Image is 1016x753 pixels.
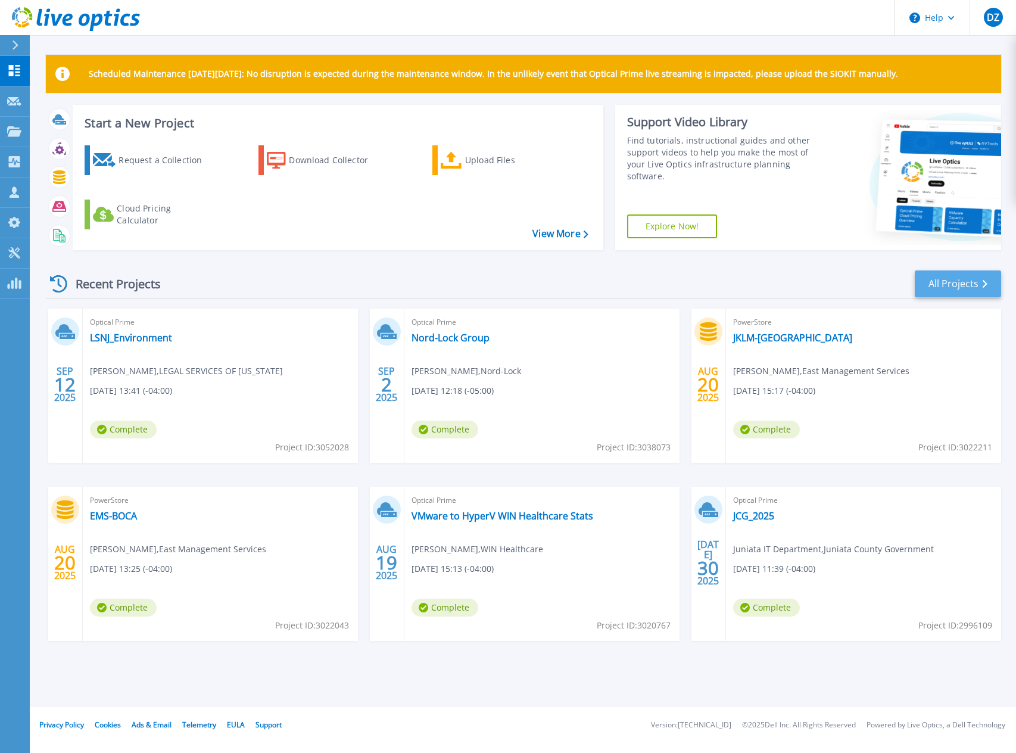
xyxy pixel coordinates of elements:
a: Privacy Policy [39,720,84,730]
span: [DATE] 11:39 (-04:00) [733,562,815,575]
span: [DATE] 15:17 (-04:00) [733,384,815,397]
a: Nord-Lock Group [412,332,490,344]
div: Upload Files [465,148,560,172]
span: Complete [90,421,157,438]
p: Scheduled Maintenance [DATE][DATE]: No disruption is expected during the maintenance window. In t... [89,69,898,79]
span: Project ID: 2996109 [918,619,992,632]
div: AUG 2025 [54,541,76,584]
span: [PERSON_NAME] , LEGAL SERVICES OF [US_STATE] [90,365,283,378]
li: Version: [TECHNICAL_ID] [651,721,731,729]
a: EMS-BOCA [90,510,137,522]
span: Project ID: 3022211 [918,441,992,454]
span: [DATE] 15:13 (-04:00) [412,562,494,575]
span: 20 [697,379,719,390]
span: [DATE] 12:18 (-05:00) [412,384,494,397]
li: © 2025 Dell Inc. All Rights Reserved [742,721,856,729]
a: Cloud Pricing Calculator [85,200,217,229]
span: [DATE] 13:25 (-04:00) [90,562,172,575]
span: [PERSON_NAME] , East Management Services [90,543,266,556]
span: 2 [381,379,392,390]
span: Complete [90,599,157,617]
span: Project ID: 3022043 [275,619,349,632]
a: Ads & Email [132,720,172,730]
span: Complete [412,421,478,438]
span: [DATE] 13:41 (-04:00) [90,384,172,397]
span: 20 [54,558,76,568]
span: Optical Prime [733,494,994,507]
span: [PERSON_NAME] , WIN Healthcare [412,543,543,556]
div: Request a Collection [119,148,214,172]
li: Powered by Live Optics, a Dell Technology [867,721,1005,729]
span: 30 [697,563,719,573]
h3: Start a New Project [85,117,588,130]
a: Upload Files [432,145,565,175]
span: Complete [412,599,478,617]
div: SEP 2025 [54,363,76,406]
span: Project ID: 3038073 [597,441,671,454]
span: Juniata IT Department , Juniata County Government [733,543,934,556]
div: [DATE] 2025 [697,541,719,584]
div: Cloud Pricing Calculator [117,203,212,226]
a: JCG_2025 [733,510,774,522]
div: Recent Projects [46,269,177,298]
span: PowerStore [90,494,351,507]
span: Project ID: 3052028 [275,441,349,454]
a: JKLM-[GEOGRAPHIC_DATA] [733,332,852,344]
a: Explore Now! [627,214,718,238]
div: SEP 2025 [375,363,398,406]
span: 12 [54,379,76,390]
a: Cookies [95,720,121,730]
a: Download Collector [258,145,391,175]
div: Download Collector [289,148,384,172]
span: PowerStore [733,316,994,329]
a: Support [255,720,282,730]
span: [PERSON_NAME] , East Management Services [733,365,909,378]
div: Support Video Library [627,114,822,130]
span: DZ [987,13,999,22]
a: All Projects [915,270,1001,297]
span: Complete [733,599,800,617]
span: Optical Prime [412,494,672,507]
span: Project ID: 3020767 [597,619,671,632]
span: 19 [376,558,397,568]
div: Find tutorials, instructional guides and other support videos to help you make the most of your L... [627,135,822,182]
a: View More [532,228,588,239]
div: AUG 2025 [375,541,398,584]
span: [PERSON_NAME] , Nord-Lock [412,365,521,378]
span: Optical Prime [412,316,672,329]
a: Request a Collection [85,145,217,175]
div: AUG 2025 [697,363,719,406]
span: Complete [733,421,800,438]
a: VMware to HyperV WIN Healthcare Stats [412,510,593,522]
span: Optical Prime [90,316,351,329]
a: EULA [227,720,245,730]
a: LSNJ_Environment [90,332,172,344]
a: Telemetry [182,720,216,730]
